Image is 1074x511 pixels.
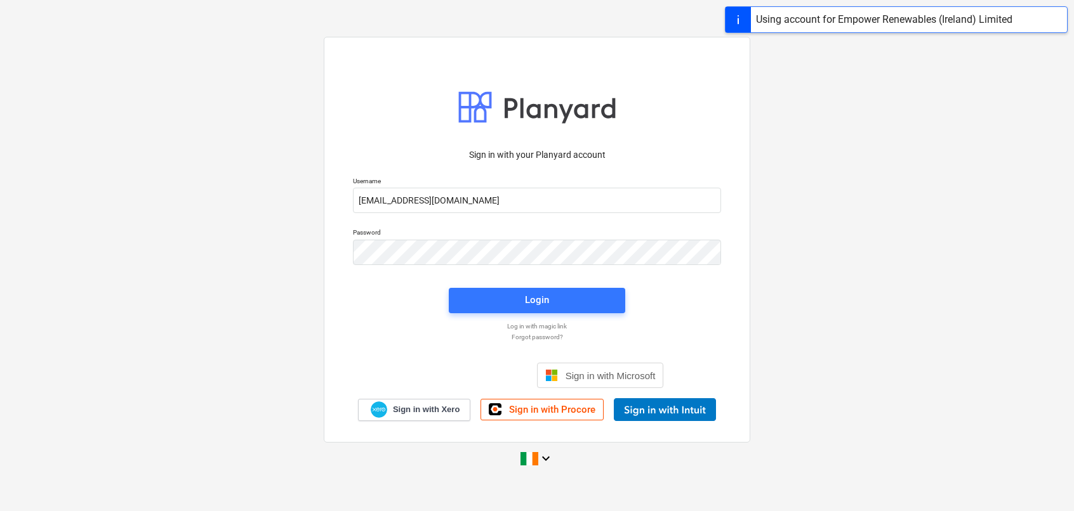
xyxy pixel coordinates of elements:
[353,148,721,162] p: Sign in with your Planyard account
[538,451,554,466] i: keyboard_arrow_down
[525,292,549,308] div: Login
[509,404,595,415] span: Sign in with Procore
[756,12,1012,27] div: Using account for Empower Renewables (Ireland) Limited
[353,228,721,239] p: Password
[481,399,604,420] a: Sign in with Procore
[371,401,387,418] img: Xero logo
[545,369,558,382] img: Microsoft logo
[404,361,533,389] iframe: Sign in with Google Button
[566,370,656,381] span: Sign in with Microsoft
[358,399,471,421] a: Sign in with Xero
[347,322,727,330] a: Log in with magic link
[449,288,625,313] button: Login
[353,188,721,213] input: Username
[347,333,727,341] a: Forgot password?
[393,404,460,415] span: Sign in with Xero
[353,177,721,188] p: Username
